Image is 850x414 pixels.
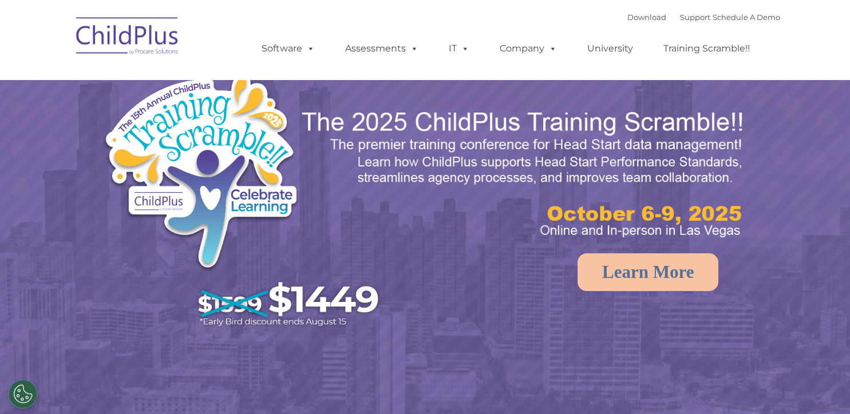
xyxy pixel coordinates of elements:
a: Company [488,37,568,60]
img: ChildPlus by Procare Solutions [70,9,185,66]
a: Software [250,37,326,60]
a: Schedule A Demo [713,13,780,22]
a: Support [680,13,710,22]
a: University [576,37,645,60]
a: Assessments [334,37,430,60]
font: | [627,13,780,22]
button: Cookies Settings [9,380,37,408]
a: Learn More [578,253,718,291]
a: IT [437,37,481,60]
a: Download [627,13,666,22]
a: Training Scramble!! [652,37,761,60]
